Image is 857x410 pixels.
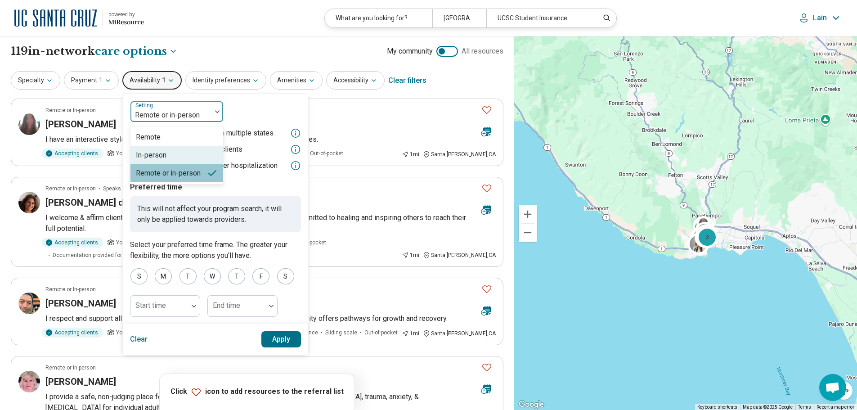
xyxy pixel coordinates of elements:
[696,226,718,248] div: 2
[204,268,221,284] div: W
[45,364,96,372] p: Remote or In-person
[252,268,269,284] div: F
[277,268,294,284] div: S
[817,405,854,410] a: Report a map error
[423,150,496,158] div: Santa [PERSON_NAME] , CA
[45,134,496,145] p: I have an interactive style that supports clients in listening more deeply to themselves.
[478,280,496,298] button: Favorite
[179,268,197,284] div: T
[261,331,301,347] button: Apply
[116,329,168,337] span: Young adults, Adults
[45,212,496,234] p: I welcome & affirm clients of all identities and backgrounds in my practice.I am committed to hea...
[155,268,172,284] div: M
[45,118,116,131] h3: [PERSON_NAME]
[45,313,496,324] p: I respect and support all diversity. I believe work including the intersection of diversity offer...
[326,71,385,90] button: Accessibility
[122,71,182,90] button: Availability1
[743,405,793,410] span: Map data ©2025 Google
[95,44,167,59] span: care options
[519,224,537,242] button: Zoom out
[402,150,419,158] div: 1 mi
[130,196,301,232] p: This will not affect your program search, it will only be applied towards providers.
[116,149,168,158] span: Young adults, Adults
[95,44,178,59] button: Care options
[135,301,166,310] label: Start time
[185,71,266,90] button: Identity preferences
[478,179,496,198] button: Favorite
[64,71,119,90] button: Payment1
[813,14,827,23] p: Lain
[136,150,166,161] div: In-person
[293,239,326,247] span: Out-of-pocket
[388,70,426,91] div: Clear filters
[162,76,166,85] span: 1
[45,196,211,209] h3: [PERSON_NAME] de la [PERSON_NAME]
[798,405,811,410] a: Terms (opens in new tab)
[11,71,60,90] button: Specialty
[478,358,496,377] button: Favorite
[402,251,419,259] div: 1 mi
[45,375,116,388] h3: [PERSON_NAME]
[171,387,344,397] p: Click icon to add resources to the referral list
[45,297,116,310] h3: [PERSON_NAME]
[325,9,432,27] div: What are you looking for?
[130,268,148,284] div: S
[387,46,433,57] span: My community
[14,7,144,29] a: University of California at Santa Cruzpowered by
[695,226,716,248] div: 2
[402,329,419,338] div: 1 mi
[42,238,103,248] div: Accepting clients
[42,328,103,338] div: Accepting clients
[228,268,245,284] div: T
[130,182,301,193] p: Preferred time
[14,7,97,29] img: University of California at Santa Cruz
[42,149,103,158] div: Accepting clients
[45,185,96,193] p: Remote or In-person
[423,329,496,338] div: Santa [PERSON_NAME] , CA
[136,168,201,179] div: Remote or in-person
[108,10,144,18] div: powered by
[432,9,486,27] div: [GEOGRAPHIC_DATA]
[213,301,240,310] label: End time
[130,331,148,347] button: Clear
[103,185,142,193] span: Speaks Spanish
[45,106,96,114] p: Remote or In-person
[486,9,594,27] div: UCSC Student Insurance
[462,46,503,57] span: All resources
[99,76,103,85] span: 1
[136,132,161,143] div: Remote
[270,71,323,90] button: Amenities
[116,239,221,247] span: Young adults, Adults, Seniors (65 or older)
[130,239,301,261] p: Select your preferred time frame. The greater your flexibility, the more options you'll have.
[364,329,398,337] span: Out-of-pocket
[519,205,537,223] button: Zoom in
[310,149,343,158] span: Out-of-pocket
[135,102,155,108] label: Setting
[325,329,357,337] span: Sliding scale
[53,251,155,259] span: Documentation provided for patient filling
[423,251,496,259] div: Santa [PERSON_NAME] , CA
[819,374,846,401] div: Open chat
[45,285,96,293] p: Remote or In-person
[11,44,178,59] h1: 119 in-network
[478,101,496,119] button: Favorite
